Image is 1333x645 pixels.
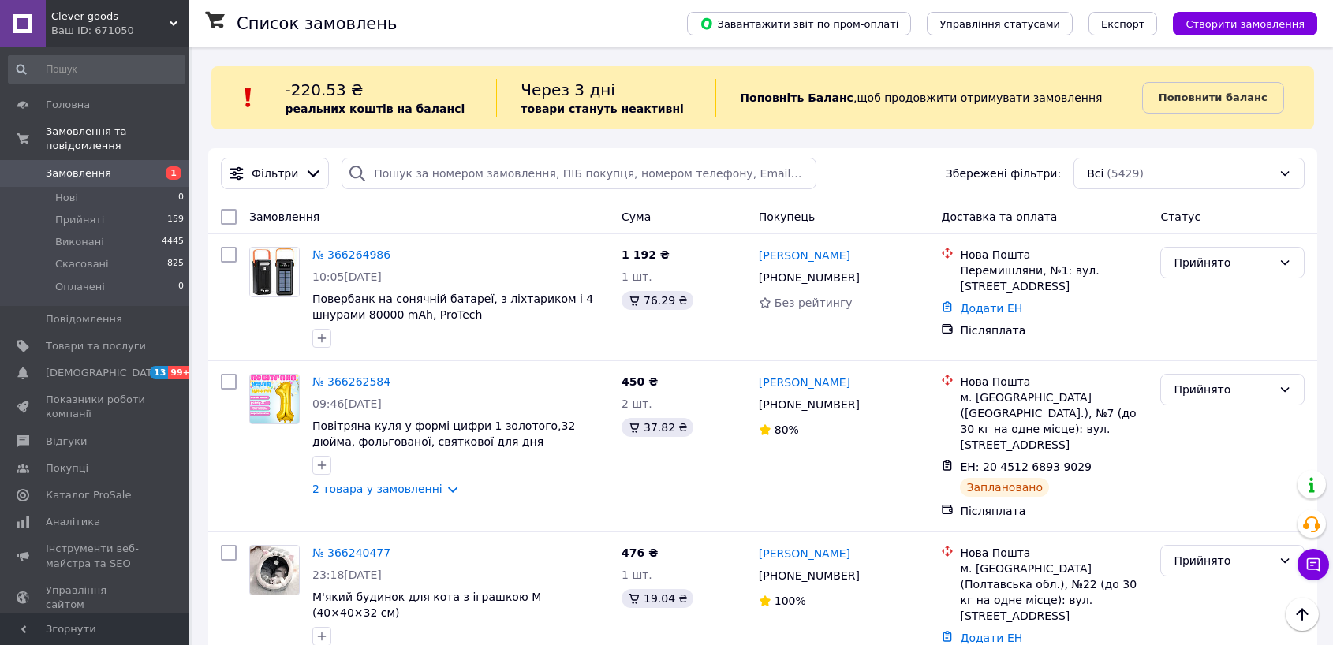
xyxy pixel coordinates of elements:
[622,397,652,410] span: 2 шт.
[960,545,1148,561] div: Нова Пошта
[249,374,300,424] a: Фото товару
[46,542,146,570] span: Інструменти веб-майстра та SEO
[249,211,319,223] span: Замовлення
[756,565,863,587] div: [PHONE_NUMBER]
[312,270,382,283] span: 10:05[DATE]
[960,263,1148,294] div: Перемишляни, №1: вул. [STREET_ADDRESS]
[622,291,693,310] div: 76.29 ₴
[178,280,184,294] span: 0
[237,86,260,110] img: :exclamation:
[167,257,184,271] span: 825
[759,211,815,223] span: Покупець
[960,503,1148,519] div: Післяплата
[521,103,684,115] b: товари стануть неактивні
[237,14,397,33] h1: Список замовлень
[312,419,575,464] a: Повітряна куля у формі цифри 1 золотого,32 дюйма, фольгованої, святкової для дня народження, річн...
[715,79,1141,117] div: , щоб продовжити отримувати замовлення
[622,211,651,223] span: Cума
[249,247,300,297] a: Фото товару
[960,302,1022,315] a: Додати ЕН
[1157,17,1317,29] a: Створити замовлення
[46,366,162,380] span: [DEMOGRAPHIC_DATA]
[1101,18,1145,30] span: Експорт
[162,235,184,249] span: 4445
[1142,82,1284,114] a: Поповнити баланс
[756,393,863,416] div: [PHONE_NUMBER]
[250,375,299,423] img: Фото товару
[1186,18,1305,30] span: Створити замовлення
[1286,598,1319,631] button: Наверх
[8,55,185,84] input: Пошук
[622,248,670,261] span: 1 192 ₴
[960,374,1148,390] div: Нова Пошта
[51,9,170,24] span: Clever goods
[960,478,1049,497] div: Заплановано
[342,158,816,189] input: Пошук за номером замовлення, ПІБ покупця, номером телефону, Email, номером накладної
[166,166,181,180] span: 1
[1087,166,1103,181] span: Всі
[46,434,87,449] span: Відгуки
[312,293,593,321] span: Повербанк на сонячній батареї, з ліхтариком і 4 шнурами 80000 mAh, ProTech
[46,312,122,326] span: Повідомлення
[46,488,131,502] span: Каталог ProSale
[46,98,90,112] span: Головна
[1174,552,1272,569] div: Прийнято
[252,166,298,181] span: Фільтри
[286,103,465,115] b: реальних коштів на балансі
[1159,91,1268,103] b: Поповнити баланс
[946,166,1061,181] span: Збережені фільтри:
[46,461,88,475] span: Покупці
[55,213,104,227] span: Прийняті
[46,515,100,529] span: Аналітика
[168,366,194,379] span: 99+
[775,296,853,309] span: Без рейтингу
[46,339,146,353] span: Товари та послуги
[687,12,911,35] button: Завантажити звіт по пром-оплаті
[759,248,850,263] a: [PERSON_NAME]
[1298,549,1329,580] button: Чат з покупцем
[46,583,146,612] span: Управління сайтом
[312,569,382,581] span: 23:18[DATE]
[622,546,658,559] span: 476 ₴
[312,483,442,495] a: 2 товара у замовленні
[1173,12,1317,35] button: Створити замовлення
[960,247,1148,263] div: Нова Пошта
[46,166,111,181] span: Замовлення
[55,257,109,271] span: Скасовані
[1088,12,1158,35] button: Експорт
[775,423,799,436] span: 80%
[622,418,693,437] div: 37.82 ₴
[312,375,390,388] a: № 366262584
[759,375,850,390] a: [PERSON_NAME]
[622,375,658,388] span: 450 ₴
[960,561,1148,624] div: м. [GEOGRAPHIC_DATA] (Полтавська обл.), №22 (до 30 кг на одне місце): вул. [STREET_ADDRESS]
[960,390,1148,453] div: м. [GEOGRAPHIC_DATA] ([GEOGRAPHIC_DATA].), №7 (до 30 кг на одне місце): вул. [STREET_ADDRESS]
[150,366,168,379] span: 13
[941,211,1057,223] span: Доставка та оплата
[51,24,189,38] div: Ваш ID: 671050
[521,80,615,99] span: Через 3 дні
[1174,381,1272,398] div: Прийнято
[1174,254,1272,271] div: Прийнято
[740,91,853,104] b: Поповніть Баланс
[939,18,1060,30] span: Управління статусами
[286,80,364,99] span: -220.53 ₴
[1107,167,1144,180] span: (5429)
[167,213,184,227] span: 159
[622,270,652,283] span: 1 шт.
[312,591,541,619] a: М'який будинок для кота з іграшкою M (40×40×32 см)
[250,546,299,595] img: Фото товару
[312,248,390,261] a: № 366264986
[960,322,1148,338] div: Післяплата
[250,248,299,296] img: Фото товару
[312,397,382,410] span: 09:46[DATE]
[759,546,850,561] a: [PERSON_NAME]
[775,595,806,607] span: 100%
[46,125,189,153] span: Замовлення та повідомлення
[1160,211,1200,223] span: Статус
[622,569,652,581] span: 1 шт.
[46,393,146,421] span: Показники роботи компанії
[249,545,300,595] a: Фото товару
